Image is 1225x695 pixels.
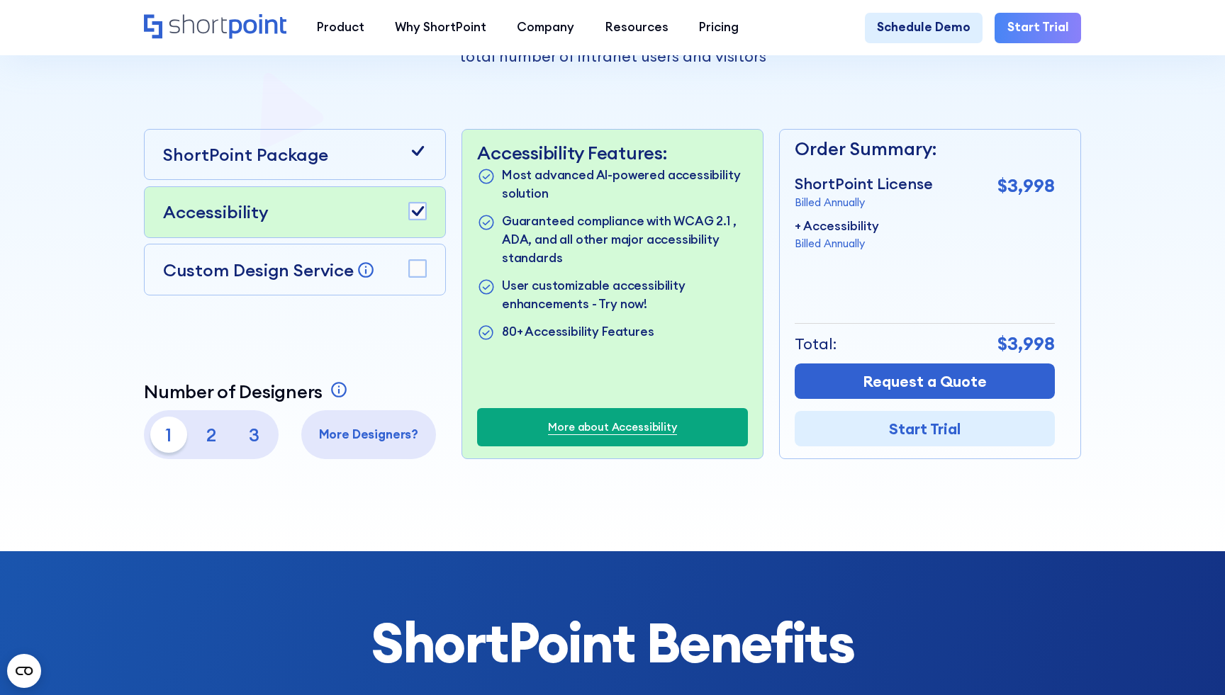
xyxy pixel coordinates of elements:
div: Resources [605,18,669,37]
div: Company [517,18,574,37]
div: Pricing [699,18,739,37]
div: Why ShortPoint [395,18,486,37]
p: User customizable accessibility enhancements - Try now! [502,277,748,314]
p: Order Summary: [795,135,1055,163]
p: Guaranteed compliance with WCAG 2.1 , ADA, and all other major accessibility standards [502,213,748,268]
p: Custom Design Service [163,259,354,281]
p: Accessibility Features: [477,142,747,164]
div: Chatwidget [1154,627,1225,695]
p: 3 [236,417,273,453]
a: Start Trial [795,411,1055,446]
p: 2 [193,417,230,453]
p: 80+ Accessibility Features [502,323,654,344]
p: Most advanced AI-powered accessibility solution [502,166,748,203]
a: Why ShortPoint [380,13,502,43]
a: Home [144,14,286,41]
p: $3,998 [997,330,1055,358]
p: Accessibility [163,199,269,225]
a: Schedule Demo [865,13,983,43]
a: Company [502,13,590,43]
button: Open CMP widget [7,654,41,688]
p: ShortPoint Package [163,142,328,167]
a: Request a Quote [795,363,1055,399]
p: Billed Annually [795,195,933,211]
p: $3,998 [997,172,1055,200]
a: Start Trial [995,13,1081,43]
p: ShortPoint License [795,172,933,195]
div: Product [317,18,364,37]
p: Billed Annually [795,236,879,252]
a: Pricing [683,13,754,43]
a: More about Accessibility [548,419,676,436]
p: Total: [795,332,837,355]
iframe: Chat Widget [1154,627,1225,695]
p: + Accessibility [795,217,879,236]
a: Number of Designers [144,380,351,402]
p: More Designers? [307,426,430,444]
a: Product [302,13,380,43]
p: Number of Designers [144,380,323,402]
a: Resources [590,13,683,43]
p: 1 [150,417,187,453]
h2: ShortPoint Benefits [144,612,1081,673]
